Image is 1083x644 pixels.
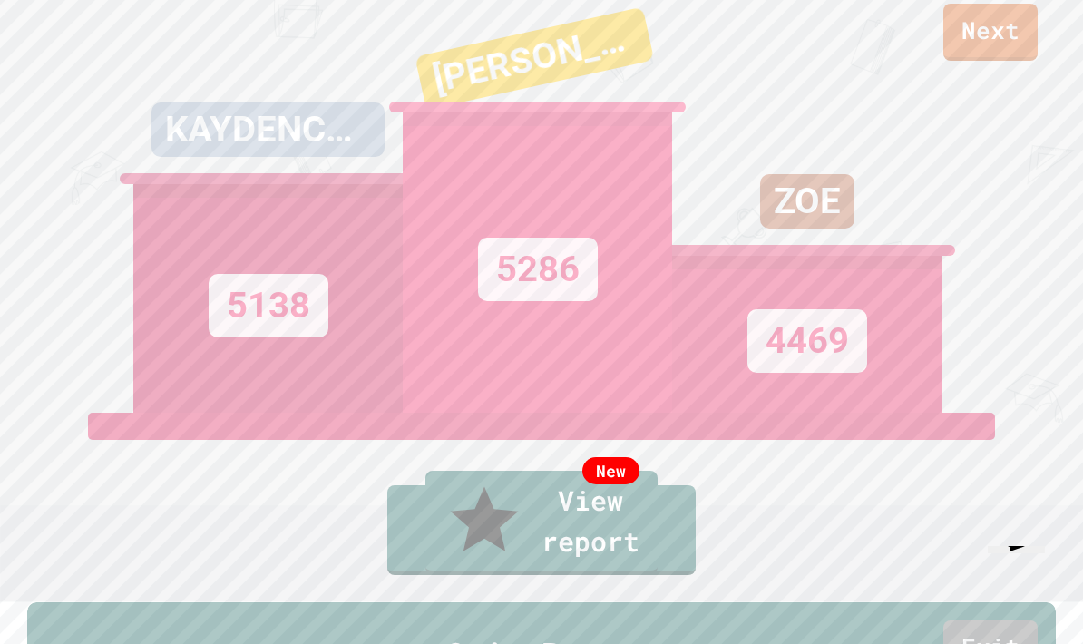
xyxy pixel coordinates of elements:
[425,471,658,574] a: View report
[747,309,867,373] div: 4469
[943,4,1038,61] a: Next
[209,274,328,337] div: 5138
[981,546,1068,629] iframe: chat widget
[478,238,598,301] div: 5286
[415,6,654,110] div: [PERSON_NAME]
[760,174,854,229] div: ZOE
[582,457,639,484] div: New
[151,102,385,157] div: KAYDENCRUZ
